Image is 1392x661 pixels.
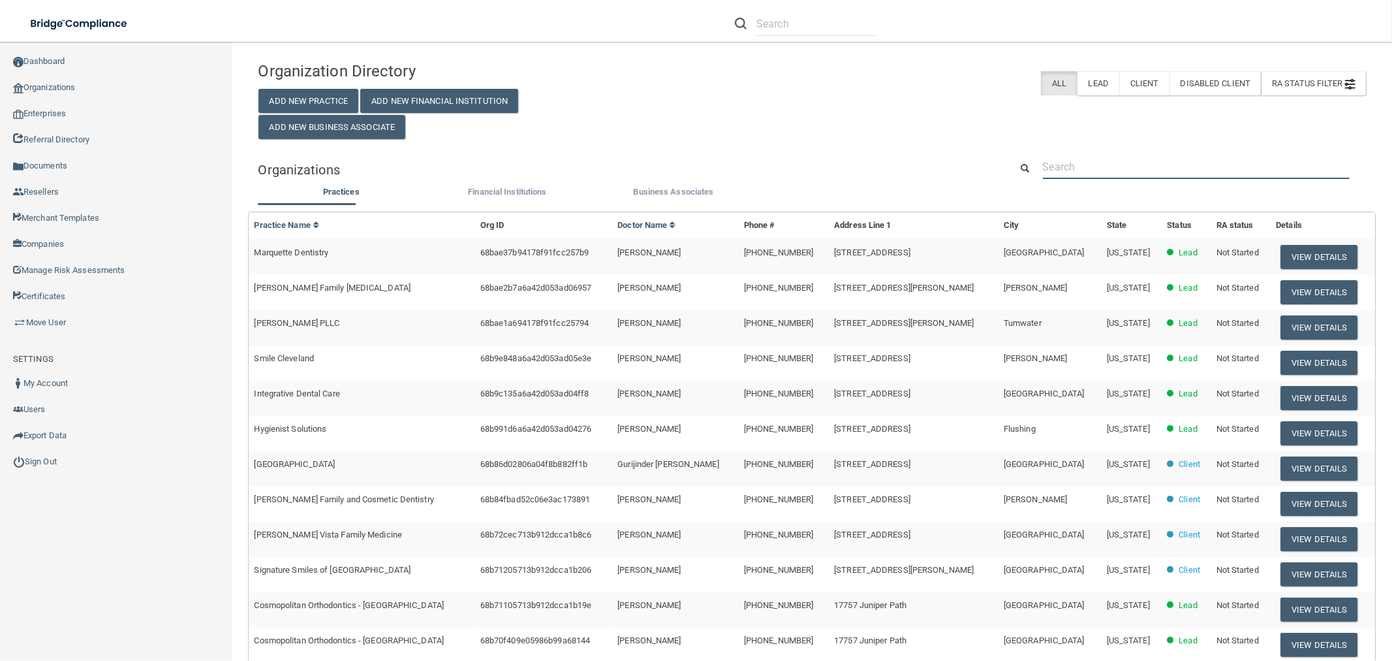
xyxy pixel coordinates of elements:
[255,353,315,363] span: Smile Cleveland
[255,600,444,610] span: Cosmopolitan Orthodontics - [GEOGRAPHIC_DATA]
[1004,389,1085,398] span: [GEOGRAPHIC_DATA]
[1179,492,1201,508] p: Client
[1280,421,1357,445] button: View Details
[1216,494,1259,504] span: Not Started
[1119,71,1169,95] label: Client
[1280,457,1357,481] button: View Details
[1280,245,1357,269] button: View Details
[1211,212,1271,239] th: RA status
[834,389,910,398] span: [STREET_ADDRESS]
[480,283,591,293] span: 68bae2b7a6a42d053ad06957
[1107,565,1150,575] span: [US_STATE]
[1041,71,1077,95] label: All
[617,530,681,540] span: [PERSON_NAME]
[617,565,681,575] span: [PERSON_NAME]
[591,184,757,203] li: Business Associate
[1162,212,1211,239] th: Status
[744,389,813,398] span: [PHONE_NUMBER]
[744,459,813,469] span: [PHONE_NUMBER]
[744,494,813,504] span: [PHONE_NUMBER]
[597,184,750,200] label: Business Associates
[480,459,587,469] span: 68b86d02806a04f8b882ff1b
[1107,424,1150,434] span: [US_STATE]
[258,115,406,139] button: Add New Business Associate
[1107,248,1150,257] span: [US_STATE]
[834,530,910,540] span: [STREET_ADDRESS]
[744,424,813,434] span: [PHONE_NUMBER]
[739,212,829,239] th: Phone #
[255,565,411,575] span: Signature Smiles of [GEOGRAPHIC_DATA]
[255,530,403,540] span: [PERSON_NAME] Vista Family Medicine
[998,212,1102,239] th: City
[744,600,813,610] span: [PHONE_NUMBER]
[744,283,813,293] span: [PHONE_NUMBER]
[617,318,681,328] span: [PERSON_NAME]
[617,248,681,257] span: [PERSON_NAME]
[1107,283,1150,293] span: [US_STATE]
[1179,351,1198,366] p: Lead
[1004,318,1042,328] span: Tumwater
[735,18,747,29] img: ic-search.3b580494.png
[1179,562,1201,578] p: Client
[480,248,589,257] span: 68bae37b94178f91fcc257b9
[255,248,329,257] span: Marquette Dentistry
[1280,598,1357,622] button: View Details
[617,389,681,398] span: [PERSON_NAME]
[1280,351,1357,375] button: View Details
[634,187,714,197] span: Business Associates
[480,389,589,398] span: 68b9c135a6a42d053ad04ff8
[1272,78,1355,88] span: RA Status Filter
[1179,280,1198,296] p: Lead
[1216,636,1259,645] span: Not Started
[431,184,584,200] label: Financial Institutions
[1271,212,1375,239] th: Details
[13,456,25,468] img: ic_power_dark.7ecde6b1.png
[1107,389,1150,398] span: [US_STATE]
[480,494,590,504] span: 68b84fbad52c06e3ac173891
[1004,424,1036,434] span: Flushing
[1179,245,1198,261] p: Lead
[834,565,974,575] span: [STREET_ADDRESS][PERSON_NAME]
[13,83,23,93] img: organization-icon.f8decf85.png
[13,161,23,172] img: icon-documents.8dae5593.png
[1004,636,1085,645] span: [GEOGRAPHIC_DATA]
[1179,527,1201,543] p: Client
[617,459,719,469] span: Gurijinder [PERSON_NAME]
[1280,562,1357,587] button: View Details
[480,600,591,610] span: 68b71105713b912dcca1b19e
[323,187,360,197] span: Practices
[13,430,23,441] img: icon-export.b9366987.png
[829,212,998,239] th: Address Line 1
[258,89,359,113] button: Add New Practice
[744,353,813,363] span: [PHONE_NUMBER]
[744,248,813,257] span: [PHONE_NUMBER]
[756,12,876,36] input: Search
[13,378,23,389] img: ic_user_dark.df1a06c3.png
[255,636,444,645] span: Cosmopolitan Orthodontics - [GEOGRAPHIC_DATA]
[1077,71,1119,95] label: Lead
[834,636,906,645] span: 17757 Juniper Path
[480,424,591,434] span: 68b991d6a6a42d053ad04276
[468,187,546,197] span: Financial Institutions
[744,636,813,645] span: [PHONE_NUMBER]
[1004,353,1067,363] span: [PERSON_NAME]
[834,283,974,293] span: [STREET_ADDRESS][PERSON_NAME]
[617,600,681,610] span: [PERSON_NAME]
[1216,318,1259,328] span: Not Started
[20,10,140,37] img: bridge_compliance_login_screen.278c3ca4.svg
[1179,598,1198,613] p: Lead
[13,110,23,119] img: enterprise.0d942306.png
[255,318,340,328] span: [PERSON_NAME] PLLC
[1004,530,1085,540] span: [GEOGRAPHIC_DATA]
[265,184,418,200] label: Practices
[255,459,335,469] span: [GEOGRAPHIC_DATA]
[617,494,681,504] span: [PERSON_NAME]
[744,318,813,328] span: [PHONE_NUMBER]
[258,163,991,177] h5: Organizations
[13,316,26,329] img: briefcase.64adab9b.png
[1179,633,1198,649] p: Lead
[1107,353,1150,363] span: [US_STATE]
[1004,248,1085,257] span: [GEOGRAPHIC_DATA]
[360,89,518,113] button: Add New Financial Institution
[1179,421,1198,437] p: Lead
